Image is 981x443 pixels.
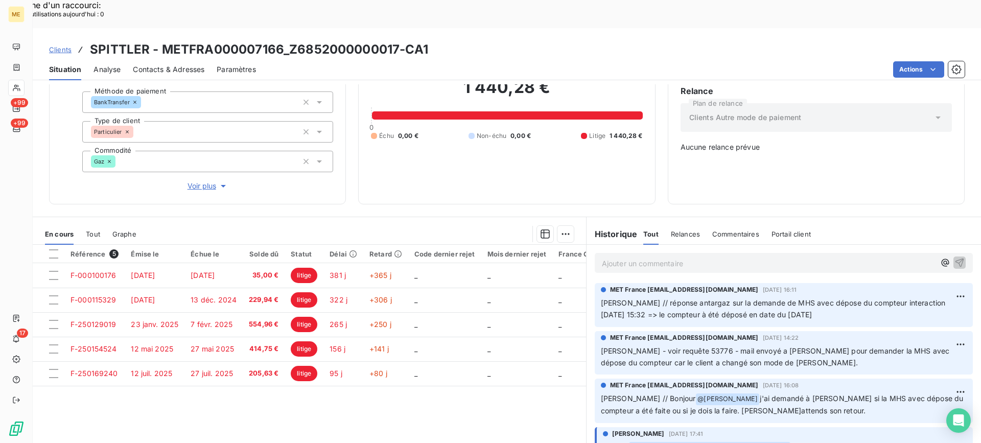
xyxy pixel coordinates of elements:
[94,64,121,75] span: Analyse
[414,250,475,258] div: Code dernier rejet
[115,157,124,166] input: Ajouter une valeur
[610,333,759,342] span: MET France [EMAIL_ADDRESS][DOMAIN_NAME]
[946,408,971,433] div: Open Intercom Messenger
[414,320,417,329] span: _
[49,64,81,75] span: Situation
[249,270,278,281] span: 35,00 €
[131,295,155,304] span: [DATE]
[681,142,952,152] span: Aucune relance prévue
[477,131,506,141] span: Non-échu
[558,344,562,353] span: _
[610,285,759,294] span: MET France [EMAIL_ADDRESS][DOMAIN_NAME]
[689,112,802,123] span: Clients Autre mode de paiement
[330,271,346,279] span: 381 j
[612,429,665,438] span: [PERSON_NAME]
[131,250,178,258] div: Émise le
[510,131,531,141] span: 0,00 €
[191,250,237,258] div: Échue le
[131,344,173,353] span: 12 mai 2025
[71,271,116,279] span: F-000100176
[414,271,417,279] span: _
[414,369,417,378] span: _
[398,131,418,141] span: 0,00 €
[763,335,799,341] span: [DATE] 14:22
[414,344,417,353] span: _
[191,320,232,329] span: 7 févr. 2025
[133,127,142,136] input: Ajouter une valeur
[109,249,119,259] span: 5
[558,369,562,378] span: _
[249,295,278,305] span: 229,94 €
[71,249,119,259] div: Référence
[94,99,130,105] span: BankTransfer
[94,129,122,135] span: Particulier
[487,320,491,329] span: _
[893,61,944,78] button: Actions
[8,421,25,437] img: Logo LeanPay
[71,369,118,378] span: F-250169240
[369,250,402,258] div: Retard
[49,44,72,55] a: Clients
[131,271,155,279] span: [DATE]
[558,320,562,329] span: _
[696,393,759,405] span: @ [PERSON_NAME]
[330,250,357,258] div: Délai
[49,45,72,54] span: Clients
[188,181,228,191] span: Voir plus
[86,230,100,238] span: Tout
[330,295,347,304] span: 322 j
[249,250,278,258] div: Solde dû
[291,268,317,283] span: litige
[191,271,215,279] span: [DATE]
[191,369,233,378] span: 27 juil. 2025
[131,369,172,378] span: 12 juil. 2025
[379,131,394,141] span: Échu
[601,346,952,367] span: [PERSON_NAME] - voir requête 53776 - mail envoyé a [PERSON_NAME] pour demander la MHS avec dépose...
[131,320,178,329] span: 23 janv. 2025
[90,40,428,59] h3: SPITTLER - METFRA000007166_Z6852000000017-CA1
[369,320,391,329] span: +250 j
[601,394,966,415] span: j'ai demandé à [PERSON_NAME] si la MHS avec dépose du compteur a été faite ou si je dois la faire...
[17,329,28,338] span: 17
[369,271,391,279] span: +365 j
[369,344,389,353] span: +141 j
[11,119,28,128] span: +99
[487,295,491,304] span: _
[330,369,342,378] span: 95 j
[141,98,149,107] input: Ajouter une valeur
[330,320,347,329] span: 265 j
[587,228,638,240] h6: Historique
[249,319,278,330] span: 554,96 €
[291,366,317,381] span: litige
[369,123,373,131] span: 0
[291,341,317,357] span: litige
[11,98,28,107] span: +99
[487,250,547,258] div: Mois dernier rejet
[487,344,491,353] span: _
[191,344,234,353] span: 27 mai 2025
[94,158,104,165] span: Gaz
[763,382,799,388] span: [DATE] 16:08
[71,344,117,353] span: F-250154524
[558,271,562,279] span: _
[291,250,317,258] div: Statut
[671,230,700,238] span: Relances
[291,292,317,308] span: litige
[217,64,256,75] span: Paramètres
[82,180,333,192] button: Voir plus
[369,295,392,304] span: +306 j
[291,317,317,332] span: litige
[610,381,759,390] span: MET France [EMAIL_ADDRESS][DOMAIN_NAME]
[772,230,811,238] span: Portail client
[487,369,491,378] span: _
[369,369,387,378] span: +80 j
[558,250,656,258] div: France Contentieux - cloture
[681,85,952,97] h6: Relance
[249,368,278,379] span: 205,63 €
[371,77,642,108] h2: 1 440,28 €
[601,298,948,319] span: [PERSON_NAME] // réponse antargaz sur la demande de MHS avec dépose du compteur interaction [DATE...
[589,131,605,141] span: Litige
[558,295,562,304] span: _
[330,344,345,353] span: 156 j
[610,131,643,141] span: 1 440,28 €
